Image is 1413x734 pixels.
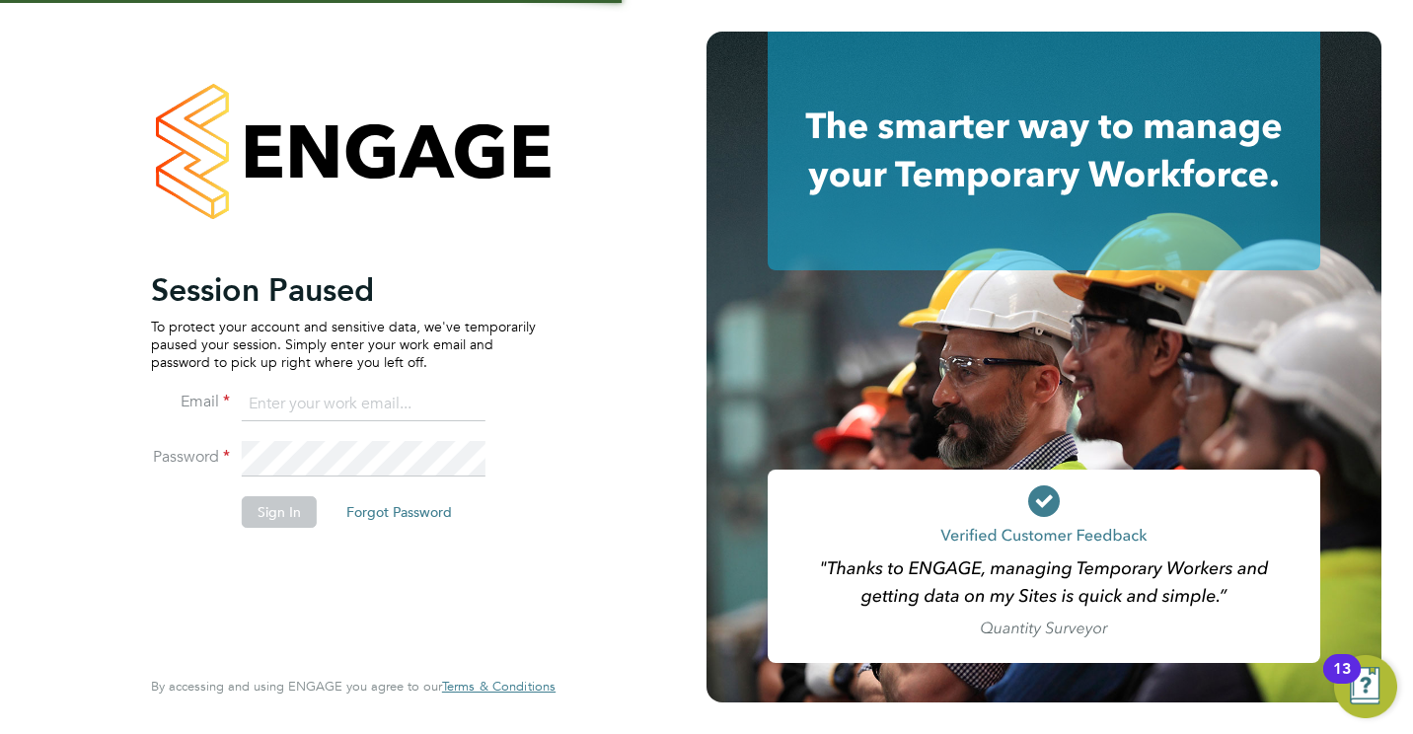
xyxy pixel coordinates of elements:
label: Email [151,392,230,412]
div: 13 [1333,669,1351,695]
span: By accessing and using ENGAGE you agree to our [151,678,556,695]
p: To protect your account and sensitive data, we've temporarily paused your session. Simply enter y... [151,318,536,372]
span: Terms & Conditions [442,678,556,695]
button: Sign In [242,496,317,528]
button: Forgot Password [331,496,468,528]
button: Open Resource Center, 13 new notifications [1334,655,1397,718]
a: Terms & Conditions [442,679,556,695]
h2: Session Paused [151,270,536,310]
input: Enter your work email... [242,387,485,422]
label: Password [151,447,230,468]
